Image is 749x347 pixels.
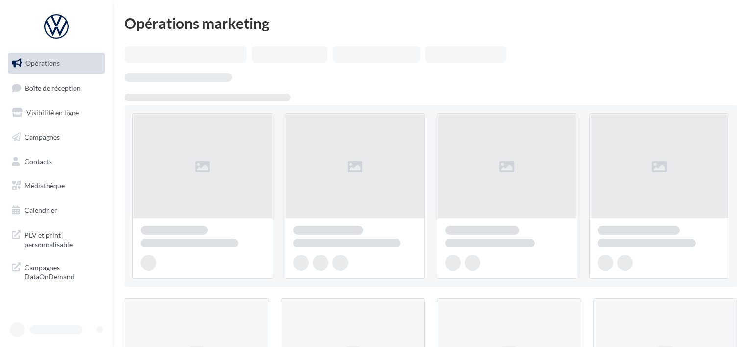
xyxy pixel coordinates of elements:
[6,200,107,221] a: Calendrier
[6,175,107,196] a: Médiathèque
[6,102,107,123] a: Visibilité en ligne
[6,127,107,148] a: Campagnes
[26,108,79,117] span: Visibilité en ligne
[25,228,101,249] span: PLV et print personnalisable
[125,16,737,30] div: Opérations marketing
[6,257,107,286] a: Campagnes DataOnDemand
[25,206,57,214] span: Calendrier
[25,59,60,67] span: Opérations
[6,77,107,99] a: Boîte de réception
[6,224,107,253] a: PLV et print personnalisable
[25,133,60,141] span: Campagnes
[6,53,107,74] a: Opérations
[25,157,52,165] span: Contacts
[25,181,65,190] span: Médiathèque
[25,83,81,92] span: Boîte de réception
[6,151,107,172] a: Contacts
[25,261,101,282] span: Campagnes DataOnDemand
